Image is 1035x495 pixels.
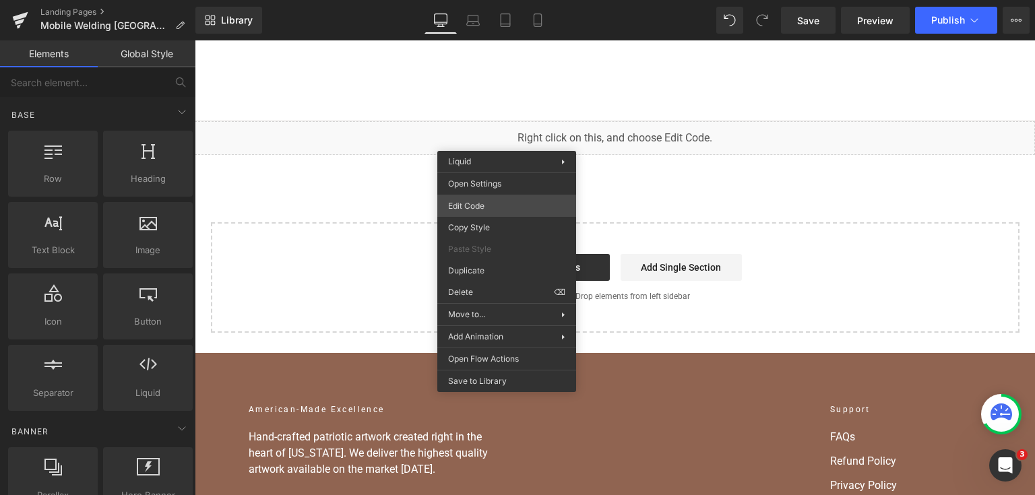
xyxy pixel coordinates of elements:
a: Desktop [425,7,457,34]
a: Privacy Policy [635,437,786,453]
a: Tablet [489,7,522,34]
a: Landing Pages [40,7,195,18]
span: Liquid [448,156,471,166]
a: Explore Blocks [294,213,415,240]
a: New Library [195,7,262,34]
span: Save to Library [448,375,565,387]
h2: Support [635,363,786,375]
span: Banner [10,425,50,438]
span: ⌫ [554,286,565,298]
h2: American-Made Excellence [54,363,310,375]
span: Base [10,108,36,121]
span: Publish [931,15,965,26]
button: Undo [716,7,743,34]
span: Copy Style [448,222,565,234]
span: Heading [107,172,189,186]
span: Save [797,13,819,28]
iframe: Intercom live chat [989,449,1022,482]
span: Mobile Welding [GEOGRAPHIC_DATA] [40,20,170,31]
p: Hand-crafted patriotic artwork created right in the heart of [US_STATE]. We deliver the highest q... [54,389,310,437]
span: Separator [12,386,94,400]
span: Open Flow Actions [448,353,565,365]
button: More [1003,7,1030,34]
span: Button [107,315,189,329]
p: or Drag & Drop elements from left sidebar [38,251,803,261]
span: Delete [448,286,554,298]
span: Row [12,172,94,186]
a: FAQs [635,389,786,405]
button: Publish [915,7,997,34]
a: Laptop [457,7,489,34]
span: Liquid [107,386,189,400]
a: Add Single Section [426,213,547,240]
span: Icon [12,315,94,329]
span: Edit Code [448,200,565,212]
span: Open Settings [448,178,565,190]
a: Refund Policy [635,413,786,429]
span: Library [221,14,253,26]
span: Move to... [448,308,561,321]
span: Image [107,243,189,257]
a: Mobile [522,7,554,34]
a: Global Style [98,40,195,67]
span: Duplicate [448,265,565,277]
a: Preview [841,7,910,34]
span: Preview [857,13,893,28]
span: Paste Style [448,243,565,255]
span: Text Block [12,243,94,257]
button: Redo [749,7,776,34]
span: Add Animation [448,331,561,343]
span: 3 [1017,449,1028,460]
